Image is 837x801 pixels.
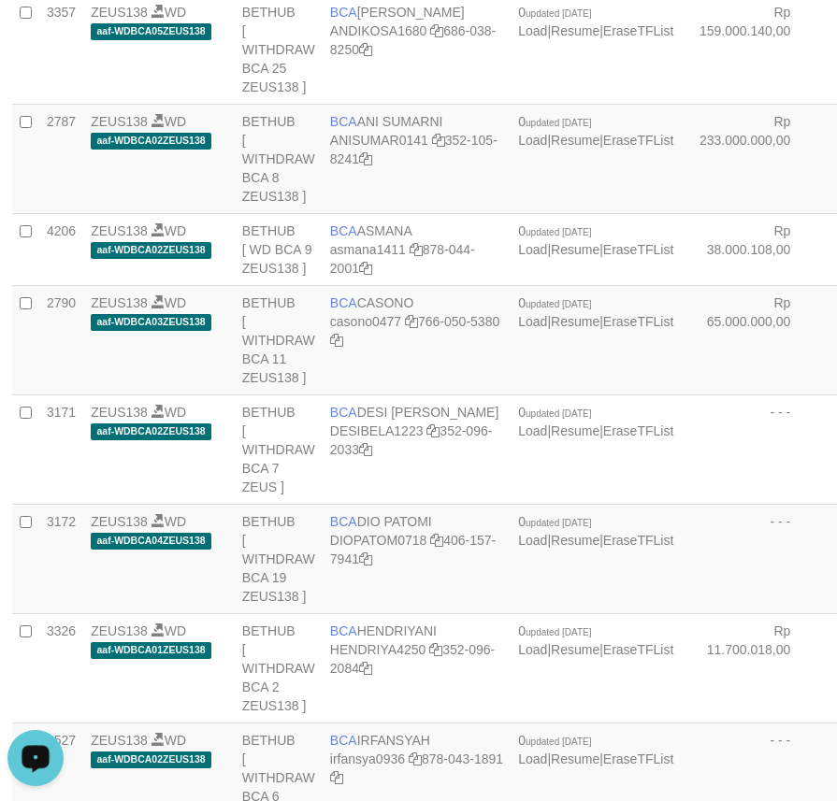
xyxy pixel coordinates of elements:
a: Copy 6860388250 to clipboard [359,42,372,57]
span: aaf-WDBCA02ZEUS138 [91,242,211,258]
a: Resume [551,314,599,329]
a: EraseTFList [603,242,673,257]
td: WD [83,213,235,285]
span: | | [518,405,673,438]
span: | | [518,114,673,148]
span: | | [518,733,673,766]
a: Copy 8780442001 to clipboard [359,261,372,276]
td: BETHUB [ WITHDRAW BCA 7 ZEUS ] [235,394,323,504]
a: casono0477 [330,314,401,329]
td: DIO PATOMI 406-157-7941 [323,504,511,613]
td: BETHUB [ WITHDRAW BCA 8 ZEUS138 ] [235,104,323,213]
span: 0 [518,295,591,310]
button: Open LiveChat chat widget [7,7,64,64]
a: Resume [551,242,599,257]
a: Load [518,533,547,548]
a: DESIBELA1223 [330,423,424,438]
span: | | [518,623,673,657]
a: irfansya0936 [330,751,405,766]
a: Load [518,133,547,148]
td: WD [83,394,235,504]
td: HENDRIYANI 352-096-2084 [323,613,511,722]
span: BCA [330,733,357,748]
a: Copy ANDIKOSA1680 to clipboard [430,23,443,38]
a: Resume [551,642,599,657]
span: | | [518,514,673,548]
td: 2790 [39,285,83,394]
a: EraseTFList [603,423,673,438]
td: - - - [681,394,818,504]
td: 3172 [39,504,83,613]
a: ZEUS138 [91,295,148,310]
td: BETHUB [ WITHDRAW BCA 11 ZEUS138 ] [235,285,323,394]
span: aaf-WDBCA04ZEUS138 [91,533,211,549]
a: ANISUMAR0141 [330,133,428,148]
span: 0 [518,514,591,529]
span: aaf-WDBCA02ZEUS138 [91,423,211,439]
span: aaf-WDBCA03ZEUS138 [91,314,211,330]
span: BCA [330,514,357,529]
span: updated [DATE] [526,118,591,128]
a: EraseTFList [603,533,673,548]
span: updated [DATE] [526,408,591,419]
a: Copy irfansya0936 to clipboard [409,751,422,766]
td: WD [83,504,235,613]
span: aaf-WDBCA02ZEUS138 [91,751,211,767]
a: Copy 3520962084 to clipboard [359,661,372,676]
span: BCA [330,5,357,20]
a: ZEUS138 [91,514,148,529]
td: Rp 38.000.108,00 [681,213,818,285]
a: EraseTFList [603,314,673,329]
a: Load [518,423,547,438]
td: - - - [681,504,818,613]
span: BCA [330,405,357,420]
a: Load [518,751,547,766]
span: | | [518,295,673,329]
td: ANI SUMARNI 352-105-8241 [323,104,511,213]
td: 3171 [39,394,83,504]
a: Copy DIOPATOM0718 to clipboard [430,533,443,548]
span: 0 [518,223,591,238]
a: HENDRIYA4250 [330,642,426,657]
a: Copy 4061577941 to clipboard [359,551,372,566]
a: Resume [551,751,599,766]
span: BCA [330,295,357,310]
a: Copy DESIBELA1223 to clipboard [426,423,440,438]
a: Copy casono0477 to clipboard [405,314,418,329]
td: Rp 11.700.018,00 [681,613,818,722]
span: updated [DATE] [526,627,591,637]
a: ZEUS138 [91,5,148,20]
a: EraseTFList [603,23,673,38]
span: BCA [330,223,357,238]
td: Rp 65.000.000,00 [681,285,818,394]
td: 2787 [39,104,83,213]
span: updated [DATE] [526,227,591,237]
td: DESI [PERSON_NAME] 352-096-2033 [323,394,511,504]
a: ZEUS138 [91,223,148,238]
a: Copy 3521058241 to clipboard [359,151,372,166]
a: Resume [551,423,599,438]
a: Load [518,642,547,657]
span: updated [DATE] [526,737,591,747]
a: Resume [551,133,599,148]
a: ZEUS138 [91,623,148,638]
a: EraseTFList [603,642,673,657]
a: asmana1411 [330,242,406,257]
span: aaf-WDBCA05ZEUS138 [91,23,211,39]
td: BETHUB [ WD BCA 9 ZEUS138 ] [235,213,323,285]
td: ASMANA 878-044-2001 [323,213,511,285]
a: ZEUS138 [91,114,148,129]
td: WD [83,285,235,394]
span: BCA [330,114,357,129]
span: 0 [518,5,591,20]
a: ZEUS138 [91,405,148,420]
td: WD [83,104,235,213]
a: Copy ANISUMAR0141 to clipboard [432,133,445,148]
a: Load [518,23,547,38]
span: 0 [518,623,591,638]
td: BETHUB [ WITHDRAW BCA 2 ZEUS138 ] [235,613,323,722]
td: Rp 233.000.000,00 [681,104,818,213]
span: aaf-WDBCA01ZEUS138 [91,642,211,658]
span: updated [DATE] [526,518,591,528]
td: CASONO 766-050-5380 [323,285,511,394]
